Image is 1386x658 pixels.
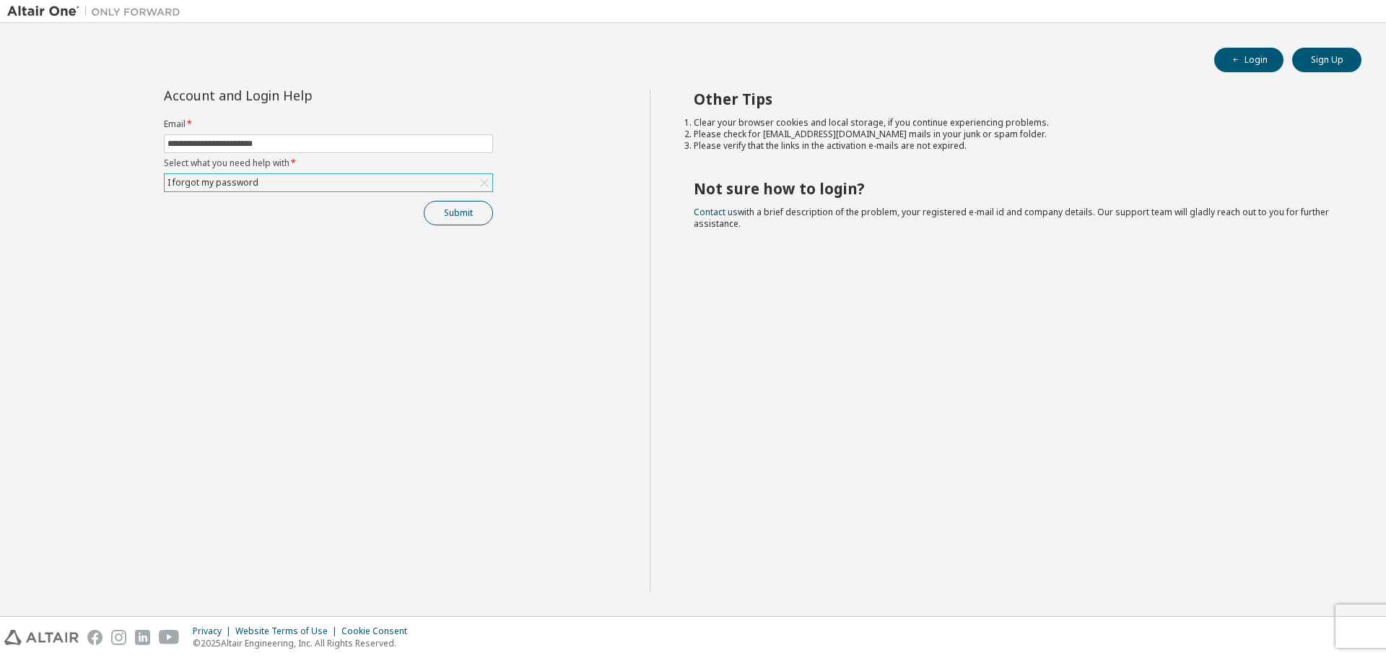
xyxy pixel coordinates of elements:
[694,129,1336,140] li: Please check for [EMAIL_ADDRESS][DOMAIN_NAME] mails in your junk or spam folder.
[1292,48,1361,72] button: Sign Up
[694,140,1336,152] li: Please verify that the links in the activation e-mails are not expired.
[694,117,1336,129] li: Clear your browser cookies and local storage, if you continue experiencing problems.
[87,630,103,645] img: facebook.svg
[165,175,261,191] div: I forgot my password
[165,174,492,191] div: I forgot my password
[164,118,493,130] label: Email
[159,630,180,645] img: youtube.svg
[193,637,416,649] p: © 2025 Altair Engineering, Inc. All Rights Reserved.
[424,201,493,225] button: Submit
[235,625,341,637] div: Website Terms of Use
[694,90,1336,108] h2: Other Tips
[694,206,738,218] a: Contact us
[193,625,235,637] div: Privacy
[694,179,1336,198] h2: Not sure how to login?
[111,630,126,645] img: instagram.svg
[1214,48,1283,72] button: Login
[164,157,493,169] label: Select what you need help with
[164,90,427,101] div: Account and Login Help
[135,630,150,645] img: linkedin.svg
[694,206,1329,230] span: with a brief description of the problem, your registered e-mail id and company details. Our suppo...
[341,625,416,637] div: Cookie Consent
[4,630,79,645] img: altair_logo.svg
[7,4,188,19] img: Altair One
